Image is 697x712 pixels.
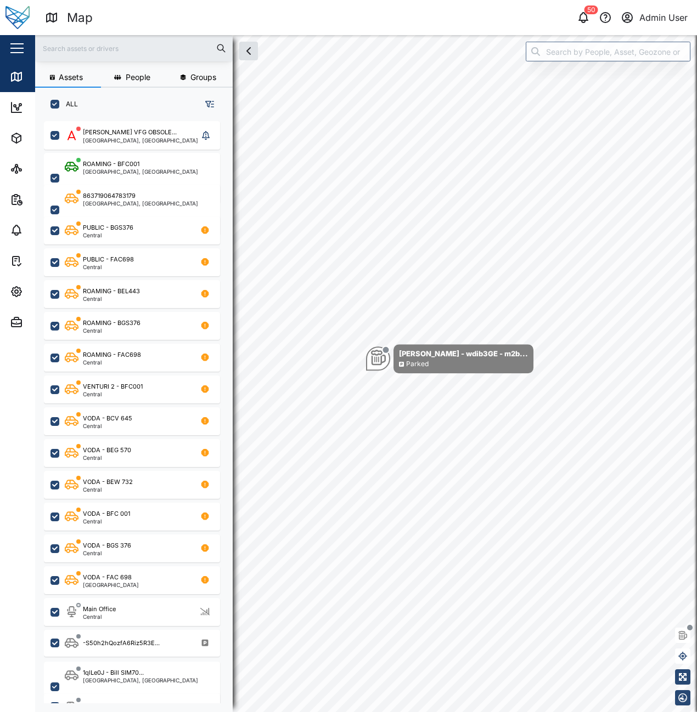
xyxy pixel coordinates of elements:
div: Central [83,328,140,333]
div: 863719064783179 [83,191,136,201]
div: VODA - BEW 732 [83,477,133,487]
div: VODA - BEG 570 [83,446,131,455]
div: Central [83,455,131,460]
div: ROAMING - BGS376 [83,318,140,328]
span: People [126,73,150,81]
div: [PERSON_NAME] VFG OBSOLE... [83,128,177,137]
div: Central [83,614,116,619]
label: ALL [59,100,78,109]
div: Map [29,71,53,83]
div: [PERSON_NAME] - wdib3GE - m2b... [399,348,528,359]
div: Main Office [83,605,116,614]
div: VODA - BFC 001 [83,509,130,519]
div: Alarms [29,224,63,236]
div: Reports [29,193,66,206]
div: Tasks [29,255,59,267]
div: Central [83,423,132,429]
div: ROAMING - BEL443 [83,287,140,296]
span: Assets [59,73,83,81]
div: VODA - FAC 698 [83,573,132,582]
div: Central [83,360,141,365]
div: [GEOGRAPHIC_DATA], [GEOGRAPHIC_DATA] [83,201,198,206]
div: Admin User [639,11,688,25]
div: Central [83,550,131,556]
div: Sites [29,163,55,175]
div: Central [83,391,143,397]
div: PUBLIC - FAC698 [83,255,134,264]
div: Central [83,487,133,492]
div: VODA - BCV 645 [83,414,132,423]
div: Settings [29,286,68,298]
div: [GEOGRAPHIC_DATA], [GEOGRAPHIC_DATA] [83,677,198,683]
div: 1qlLe0J - Bill SIM70... [83,668,144,677]
div: Central [83,296,140,301]
div: VENTURI 2 - BFC001 [83,382,143,391]
div: Dashboard [29,101,78,113]
div: ROAMING - BFC001 [83,160,139,169]
div: Central [83,519,130,524]
div: [GEOGRAPHIC_DATA], [GEOGRAPHIC_DATA] [83,169,198,174]
div: [GEOGRAPHIC_DATA] [83,582,139,588]
div: Admin [29,316,61,328]
div: grid [44,117,232,703]
div: Parked [406,359,429,369]
div: Map marker [366,344,533,373]
span: Groups [190,73,216,81]
div: Map [67,8,93,27]
div: Central [83,232,133,238]
div: 50 [584,5,598,14]
div: Assets [29,132,63,144]
div: Central [83,264,134,270]
input: Search by People, Asset, Geozone or Place [526,42,690,61]
div: VODA - BGS 376 [83,541,131,550]
img: Main Logo [5,5,30,30]
canvas: Map [35,35,697,712]
div: -S50h2hQozfA6Riz5R3E... [83,639,160,648]
div: [GEOGRAPHIC_DATA], [GEOGRAPHIC_DATA] [83,138,198,143]
div: 3Zc841D - REWORK Bri... [83,702,154,711]
button: Admin User [620,10,688,25]
input: Search assets or drivers [42,40,226,56]
div: ROAMING - FAC698 [83,350,141,360]
div: PUBLIC - BGS376 [83,223,133,232]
